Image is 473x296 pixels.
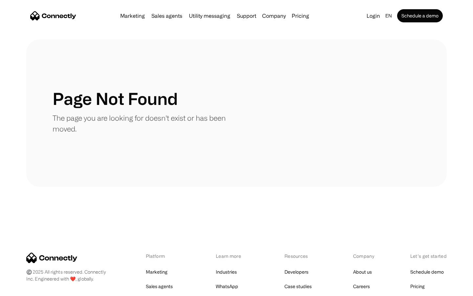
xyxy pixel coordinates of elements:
[146,253,182,259] div: Platform
[118,13,147,18] a: Marketing
[262,11,286,20] div: Company
[53,112,236,134] p: The page you are looking for doesn't exist or has been moved.
[364,11,383,20] a: Login
[353,253,376,259] div: Company
[284,267,308,277] a: Developers
[149,13,185,18] a: Sales agents
[353,282,370,291] a: Careers
[353,267,372,277] a: About us
[284,253,319,259] div: Resources
[397,9,443,22] a: Schedule a demo
[186,13,233,18] a: Utility messaging
[13,284,39,294] ul: Language list
[410,267,444,277] a: Schedule demo
[7,284,39,294] aside: Language selected: English
[385,11,392,20] div: en
[216,282,238,291] a: WhatsApp
[410,282,425,291] a: Pricing
[289,13,312,18] a: Pricing
[216,267,237,277] a: Industries
[146,282,173,291] a: Sales agents
[234,13,259,18] a: Support
[284,282,312,291] a: Case studies
[410,253,447,259] div: Let’s get started
[53,89,178,109] h1: Page Not Found
[146,267,168,277] a: Marketing
[216,253,250,259] div: Learn more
